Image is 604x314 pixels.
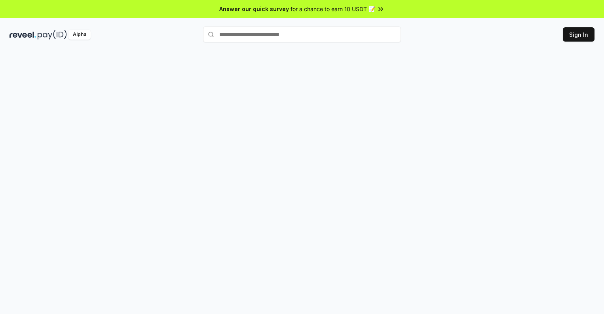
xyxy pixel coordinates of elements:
[38,30,67,40] img: pay_id
[9,30,36,40] img: reveel_dark
[68,30,91,40] div: Alpha
[219,5,289,13] span: Answer our quick survey
[291,5,375,13] span: for a chance to earn 10 USDT 📝
[563,27,595,42] button: Sign In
